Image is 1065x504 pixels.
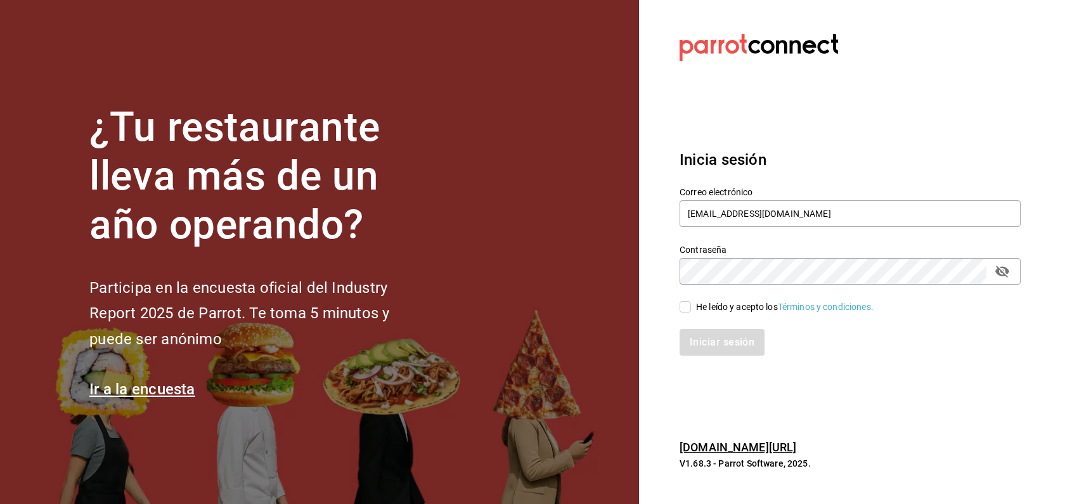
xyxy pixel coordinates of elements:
button: passwordField [991,261,1013,282]
a: Ir a la encuesta [89,380,195,398]
h2: Participa en la encuesta oficial del Industry Report 2025 de Parrot. Te toma 5 minutos y puede se... [89,275,432,352]
div: He leído y acepto los [696,300,874,314]
p: V1.68.3 - Parrot Software, 2025. [680,457,1021,470]
label: Correo electrónico [680,188,1021,197]
a: [DOMAIN_NAME][URL] [680,441,796,454]
input: Ingresa tu correo electrónico [680,200,1021,227]
h1: ¿Tu restaurante lleva más de un año operando? [89,103,432,249]
a: Términos y condiciones. [778,302,874,312]
h3: Inicia sesión [680,148,1021,171]
label: Contraseña [680,245,1021,254]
